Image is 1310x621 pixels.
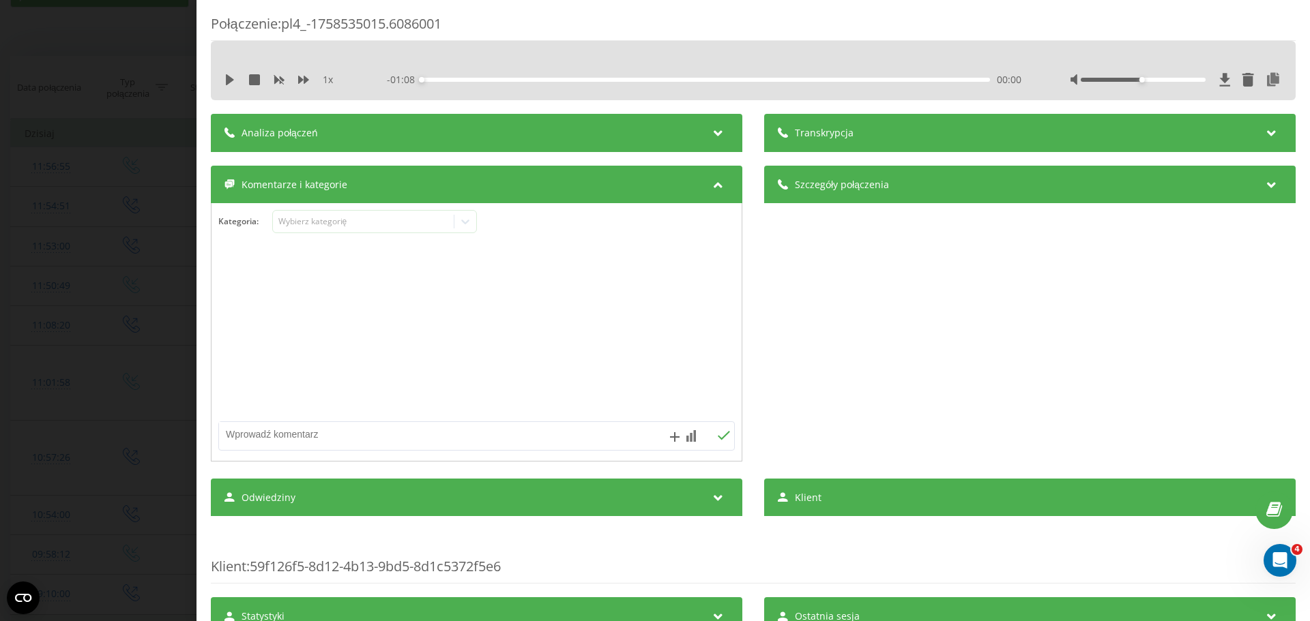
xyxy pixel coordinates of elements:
iframe: Intercom live chat [1264,544,1296,577]
span: Klient [795,491,821,504]
h4: Kategoria : [218,217,272,226]
span: Analiza połączeń [242,126,318,140]
span: Transkrypcja [795,126,854,140]
span: Klient [211,557,246,575]
div: Accessibility label [1139,77,1145,82]
span: 00:00 [997,73,1021,87]
span: Szczegóły połączenia [795,178,889,192]
span: 4 [1292,544,1302,555]
span: Komentarze i kategorie [242,178,347,192]
span: - 01:08 [387,73,422,87]
span: Odwiedziny [242,491,295,504]
div: Accessibility label [419,77,424,82]
div: Wybierz kategorię [278,216,449,227]
span: 1 x [323,73,333,87]
div: : 59f126f5-8d12-4b13-9bd5-8d1c5372f5e6 [211,530,1296,584]
button: Open CMP widget [7,581,40,614]
div: Połączenie : pl4_-1758535015.6086001 [211,14,1296,41]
